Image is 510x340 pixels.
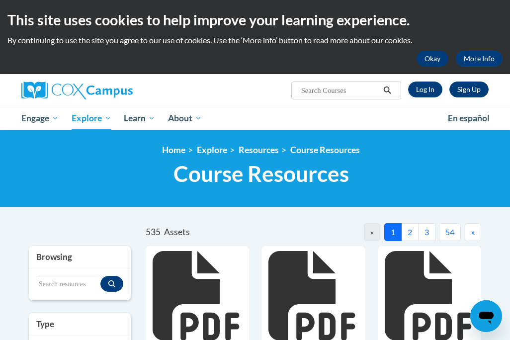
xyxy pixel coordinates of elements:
h3: Browsing [36,251,123,263]
button: Search [380,85,395,96]
a: Learn [117,107,162,130]
a: Course Resources [290,145,360,155]
a: En español [441,108,496,129]
a: Home [162,145,185,155]
button: 54 [439,223,461,241]
img: Cox Campus [21,82,133,99]
a: More Info [456,51,503,67]
a: Register [449,82,489,97]
a: Cox Campus [21,82,167,99]
span: About [168,112,202,124]
span: 535 [146,227,161,237]
a: Log In [408,82,442,97]
button: Next [465,223,481,241]
a: Explore [65,107,118,130]
div: Main menu [14,107,496,130]
span: Assets [164,227,190,237]
span: Course Resources [173,161,349,187]
button: 3 [418,223,435,241]
a: Resources [239,145,279,155]
span: Learn [124,112,155,124]
input: Search Courses [300,85,380,96]
a: Engage [15,107,65,130]
h2: This site uses cookies to help improve your learning experience. [7,10,503,30]
a: Explore [197,145,227,155]
button: 2 [401,223,419,241]
a: About [162,107,208,130]
button: Search resources [100,276,123,292]
h3: Type [36,318,123,330]
iframe: Button to launch messaging window [470,300,502,332]
span: Explore [72,112,111,124]
nav: Pagination Navigation [314,223,482,241]
span: » [471,227,475,237]
p: By continuing to use the site you agree to our use of cookies. Use the ‘More info’ button to read... [7,35,503,46]
button: 1 [384,223,402,241]
button: Okay [417,51,448,67]
span: Engage [21,112,59,124]
input: Search resources [36,276,100,293]
span: En español [448,113,490,123]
